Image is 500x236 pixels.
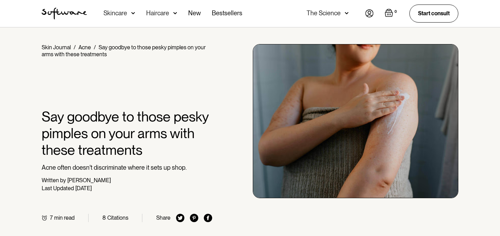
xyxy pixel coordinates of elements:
[107,214,128,221] div: Citations
[42,44,206,58] div: Say goodbye to those pesky pimples on your arms with these treatments
[74,44,76,51] div: /
[42,185,74,192] div: Last Updated
[393,9,398,15] div: 0
[42,164,212,171] p: Acne often doesn't discriminate where it sets up shop.
[102,214,106,221] div: 8
[50,214,53,221] div: 7
[385,9,398,18] a: Open empty cart
[156,214,170,221] div: Share
[42,108,212,158] h1: Say goodbye to those pesky pimples on your arms with these treatments
[94,44,96,51] div: /
[42,8,87,19] img: Software Logo
[103,10,127,17] div: Skincare
[78,44,91,51] a: Acne
[204,214,212,222] img: facebook icon
[190,214,198,222] img: pinterest icon
[54,214,75,221] div: min read
[42,177,66,184] div: Written by
[307,10,341,17] div: The Science
[75,185,92,192] div: [DATE]
[409,5,458,22] a: Start consult
[42,8,87,19] a: home
[176,214,184,222] img: twitter icon
[173,10,177,17] img: arrow down
[42,44,71,51] a: Skin Journal
[345,10,349,17] img: arrow down
[67,177,111,184] div: [PERSON_NAME]
[146,10,169,17] div: Haircare
[131,10,135,17] img: arrow down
